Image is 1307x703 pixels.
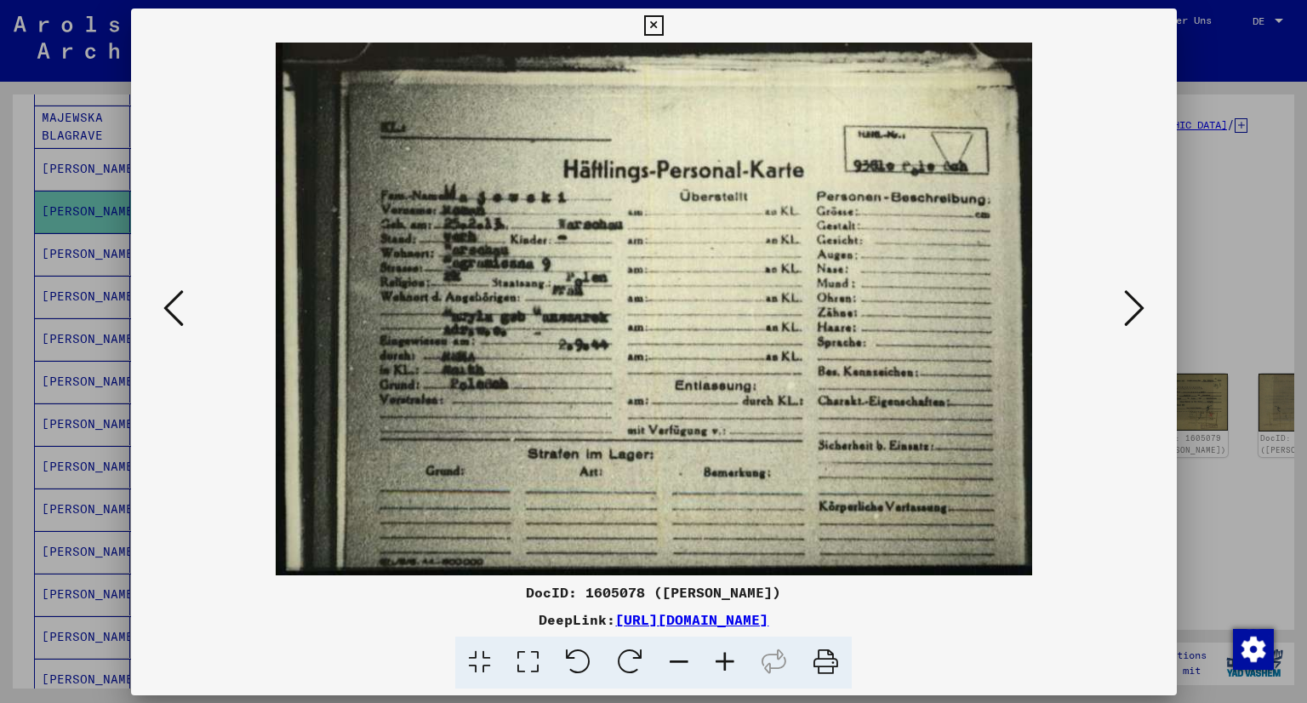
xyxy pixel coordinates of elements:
[131,582,1177,603] div: DocID: 1605078 ([PERSON_NAME])
[131,609,1177,630] div: DeepLink:
[189,43,1119,575] img: 001.jpg
[615,611,768,628] a: [URL][DOMAIN_NAME]
[1233,629,1274,670] img: Zustimmung ändern
[1232,628,1273,669] div: Zustimmung ändern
